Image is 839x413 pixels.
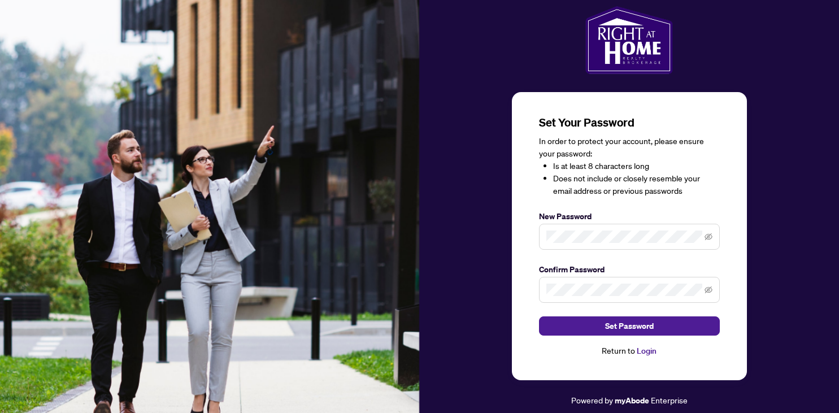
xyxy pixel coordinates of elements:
[705,286,712,294] span: eye-invisible
[651,395,688,405] span: Enterprise
[539,135,720,197] div: In order to protect your account, please ensure your password:
[637,346,657,356] a: Login
[539,263,720,276] label: Confirm Password
[539,210,720,223] label: New Password
[615,394,649,407] a: myAbode
[553,160,720,172] li: Is at least 8 characters long
[553,172,720,197] li: Does not include or closely resemble your email address or previous passwords
[539,316,720,336] button: Set Password
[571,395,613,405] span: Powered by
[539,115,720,131] h3: Set Your Password
[605,317,654,335] span: Set Password
[585,6,673,74] img: ma-logo
[705,233,712,241] span: eye-invisible
[539,345,720,358] div: Return to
